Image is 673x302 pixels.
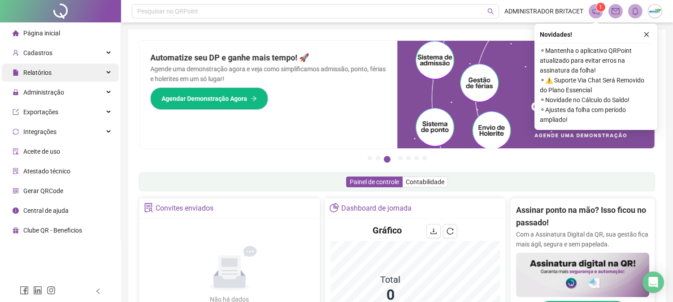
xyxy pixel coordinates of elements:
[13,69,19,76] span: file
[20,286,29,295] span: facebook
[376,156,380,160] button: 2
[13,148,19,155] span: audit
[150,64,386,84] p: Agende uma demonstração agora e veja como simplificamos admissão, ponto, férias e holerites em um...
[350,178,399,186] span: Painel de controle
[422,156,427,160] button: 7
[406,178,444,186] span: Contabilidade
[23,207,69,214] span: Central de ajuda
[23,30,60,37] span: Página inicial
[406,156,411,160] button: 5
[13,129,19,135] span: sync
[13,109,19,115] span: export
[540,30,572,39] span: Novidades !
[47,286,56,295] span: instagram
[23,49,52,56] span: Cadastros
[23,108,58,116] span: Exportações
[13,188,19,194] span: qrcode
[150,87,268,110] button: Agendar Demonstração Agora
[540,95,652,105] span: ⚬ Novidade no Cálculo do Saldo!
[13,30,19,36] span: home
[540,46,652,75] span: ⚬ Mantenha o aplicativo QRPoint atualizado para evitar erros na assinatura da folha!
[251,95,257,102] span: arrow-right
[23,227,82,234] span: Clube QR - Beneficios
[516,229,649,249] p: Com a Assinatura Digital da QR, sua gestão fica mais ágil, segura e sem papelada.
[13,207,19,214] span: info-circle
[13,168,19,174] span: solution
[13,50,19,56] span: user-add
[23,187,63,194] span: Gerar QRCode
[599,4,603,10] span: 1
[13,89,19,95] span: lock
[33,286,42,295] span: linkedin
[23,69,52,76] span: Relatórios
[540,75,652,95] span: ⚬ ⚠️ Suporte Via Chat Será Removido do Plano Essencial
[150,52,386,64] h2: Automatize seu DP e ganhe mais tempo! 🚀
[398,156,403,160] button: 4
[156,201,213,216] div: Convites enviados
[540,105,652,125] span: ⚬ Ajustes da folha com período ampliado!
[487,8,494,15] span: search
[592,7,600,15] span: notification
[144,203,153,212] span: solution
[648,4,662,18] img: 73035
[23,89,64,96] span: Administração
[368,156,372,160] button: 1
[373,224,402,237] h4: Gráfico
[397,41,655,148] img: banner%2Fd57e337e-a0d3-4837-9615-f134fc33a8e6.png
[612,7,620,15] span: mail
[516,204,649,229] h2: Assinar ponto na mão? Isso ficou no passado!
[23,128,56,135] span: Integrações
[341,201,412,216] div: Dashboard de jornada
[430,228,437,235] span: download
[330,203,339,212] span: pie-chart
[23,148,60,155] span: Aceite de uso
[161,94,247,104] span: Agendar Demonstração Agora
[414,156,419,160] button: 6
[447,228,454,235] span: reload
[643,272,664,293] div: Open Intercom Messenger
[631,7,639,15] span: bell
[384,156,391,163] button: 3
[643,31,650,38] span: close
[596,3,605,12] sup: 1
[95,288,101,294] span: left
[516,253,649,297] img: banner%2F02c71560-61a6-44d4-94b9-c8ab97240462.png
[504,6,583,16] span: ADMINISTRADOR BRITACET
[13,227,19,233] span: gift
[23,168,70,175] span: Atestado técnico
